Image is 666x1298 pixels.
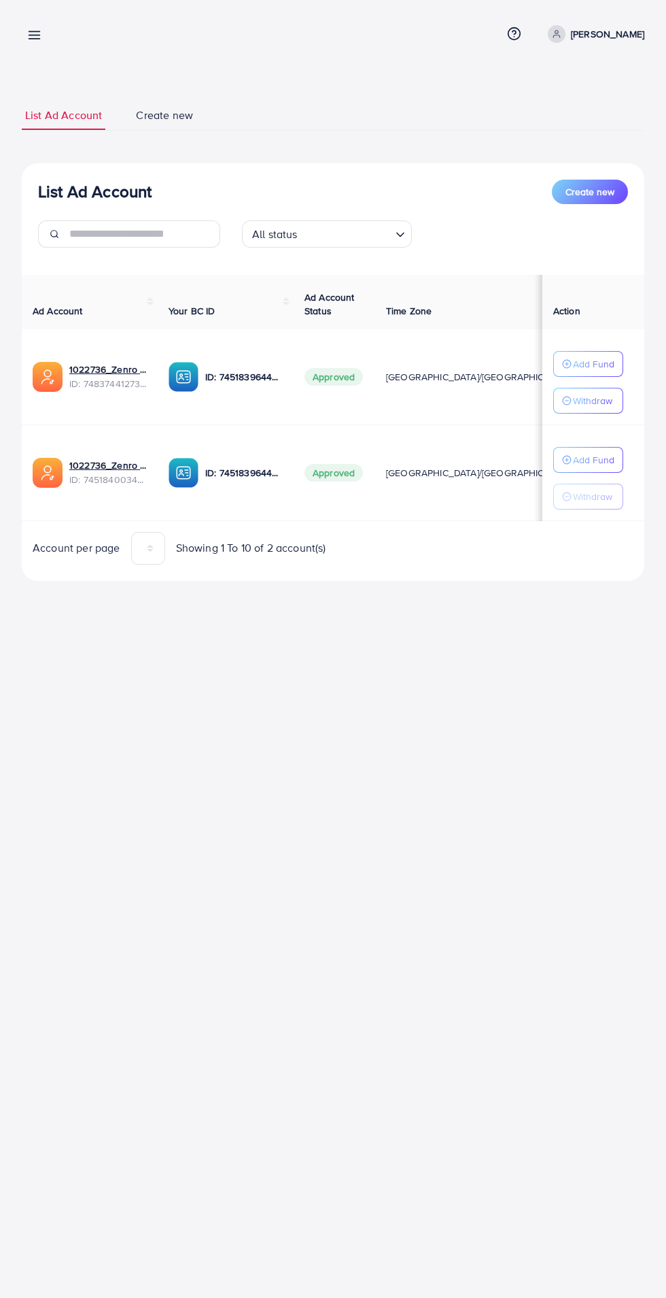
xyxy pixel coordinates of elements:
[169,362,198,392] img: ic-ba-acc.ded83a64.svg
[69,377,147,390] span: ID: 7483744127381684241
[33,458,63,488] img: ic-ads-acc.e4c84228.svg
[169,458,198,488] img: ic-ba-acc.ded83a64.svg
[69,363,147,376] a: 1022736_Zenro store 2_1742444975814
[553,351,623,377] button: Add Fund
[33,362,63,392] img: ic-ads-acc.e4c84228.svg
[25,107,102,123] span: List Ad Account
[136,107,193,123] span: Create new
[69,459,147,472] a: 1022736_Zenro store_1735016712629
[553,447,623,473] button: Add Fund
[304,464,363,482] span: Approved
[386,466,575,480] span: [GEOGRAPHIC_DATA]/[GEOGRAPHIC_DATA]
[304,290,355,318] span: Ad Account Status
[302,222,390,244] input: Search for option
[249,224,300,244] span: All status
[553,388,623,414] button: Withdraw
[169,304,215,318] span: Your BC ID
[573,393,612,409] p: Withdraw
[573,356,614,372] p: Add Fund
[242,220,412,248] div: Search for option
[69,473,147,486] span: ID: 7451840034455715856
[205,369,283,385] p: ID: 7451839644771106833
[304,368,363,386] span: Approved
[69,363,147,390] div: <span class='underline'>1022736_Zenro store 2_1742444975814</span></br>7483744127381684241
[33,304,83,318] span: Ad Account
[69,459,147,486] div: <span class='underline'>1022736_Zenro store_1735016712629</span></br>7451840034455715856
[573,488,612,505] p: Withdraw
[542,25,644,43] a: [PERSON_NAME]
[386,370,575,384] span: [GEOGRAPHIC_DATA]/[GEOGRAPHIC_DATA]
[38,182,152,201] h3: List Ad Account
[552,180,628,204] button: Create new
[573,452,614,468] p: Add Fund
[553,304,580,318] span: Action
[565,185,614,199] span: Create new
[176,540,326,556] span: Showing 1 To 10 of 2 account(s)
[553,484,623,510] button: Withdraw
[386,304,432,318] span: Time Zone
[33,540,120,556] span: Account per page
[571,26,644,42] p: [PERSON_NAME]
[205,465,283,481] p: ID: 7451839644771106833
